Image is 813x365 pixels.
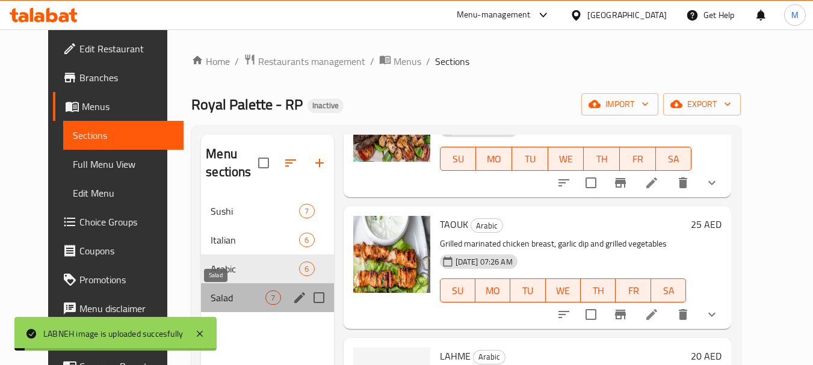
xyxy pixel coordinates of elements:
[791,8,799,22] span: M
[471,218,503,233] div: Arabic
[661,150,687,168] span: SA
[616,278,651,302] button: FR
[211,233,299,247] span: Italian
[300,235,314,246] span: 6
[265,290,280,305] div: items
[663,93,741,115] button: export
[79,272,175,287] span: Promotions
[299,204,314,218] div: items
[584,147,620,171] button: TH
[211,204,299,218] span: Sushi
[299,233,314,247] div: items
[651,278,686,302] button: SA
[79,244,175,258] span: Coupons
[620,147,656,171] button: FR
[475,278,510,302] button: MO
[353,216,430,293] img: TAOUK
[53,265,184,294] a: Promotions
[589,150,615,168] span: TH
[546,278,581,302] button: WE
[426,54,430,69] li: /
[79,70,175,85] span: Branches
[211,262,299,276] span: Arabic
[308,100,344,111] span: Inactive
[625,150,651,168] span: FR
[53,294,184,323] a: Menu disclaimer
[705,176,719,190] svg: Show Choices
[394,54,421,69] span: Menus
[201,192,333,317] nav: Menu sections
[691,348,722,364] h6: 20 AED
[251,150,276,176] span: Select all sections
[43,327,183,340] div: LABNEH image is uploaded succesfully
[645,307,659,322] a: Edit menu item
[669,300,697,329] button: delete
[606,168,635,197] button: Branch-specific-item
[63,150,184,179] a: Full Menu View
[258,54,365,69] span: Restaurants management
[549,300,578,329] button: sort-choices
[673,97,731,112] span: export
[445,150,472,168] span: SU
[53,63,184,92] a: Branches
[440,215,468,233] span: TAOUK
[476,147,512,171] button: MO
[480,282,505,299] span: MO
[578,170,604,195] span: Select to update
[510,278,545,302] button: TU
[82,99,175,114] span: Menus
[63,121,184,150] a: Sections
[451,256,518,268] span: [DATE] 07:26 AM
[300,263,314,275] span: 6
[440,147,477,171] button: SU
[445,282,471,299] span: SU
[645,176,659,190] a: Edit menu item
[691,216,722,233] h6: 25 AED
[191,91,303,118] span: Royal Palette - RP
[697,168,726,197] button: show more
[471,219,502,233] span: Arabic
[440,278,475,302] button: SU
[586,282,611,299] span: TH
[305,149,334,177] button: Add section
[201,225,333,254] div: Italian6
[669,168,697,197] button: delete
[291,289,309,307] button: edit
[79,215,175,229] span: Choice Groups
[73,157,175,171] span: Full Menu View
[551,282,576,299] span: WE
[517,150,543,168] span: TU
[79,301,175,316] span: Menu disclaimer
[63,179,184,207] a: Edit Menu
[206,145,258,181] h2: Menu sections
[549,168,578,197] button: sort-choices
[474,350,505,364] span: Arabic
[191,54,230,69] a: Home
[53,92,184,121] a: Menus
[512,147,548,171] button: TU
[553,150,580,168] span: WE
[435,54,469,69] span: Sections
[473,350,505,364] div: Arabic
[457,8,531,22] div: Menu-management
[481,150,507,168] span: MO
[73,128,175,143] span: Sections
[53,207,184,236] a: Choice Groups
[515,282,540,299] span: TU
[656,147,692,171] button: SA
[235,54,239,69] li: /
[581,93,658,115] button: import
[79,41,175,56] span: Edit Restaurant
[201,283,333,312] div: Salad7edit
[300,206,314,217] span: 7
[266,292,280,304] span: 7
[697,300,726,329] button: show more
[591,97,649,112] span: import
[53,34,184,63] a: Edit Restaurant
[53,236,184,265] a: Coupons
[587,8,667,22] div: [GEOGRAPHIC_DATA]
[191,54,741,69] nav: breadcrumb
